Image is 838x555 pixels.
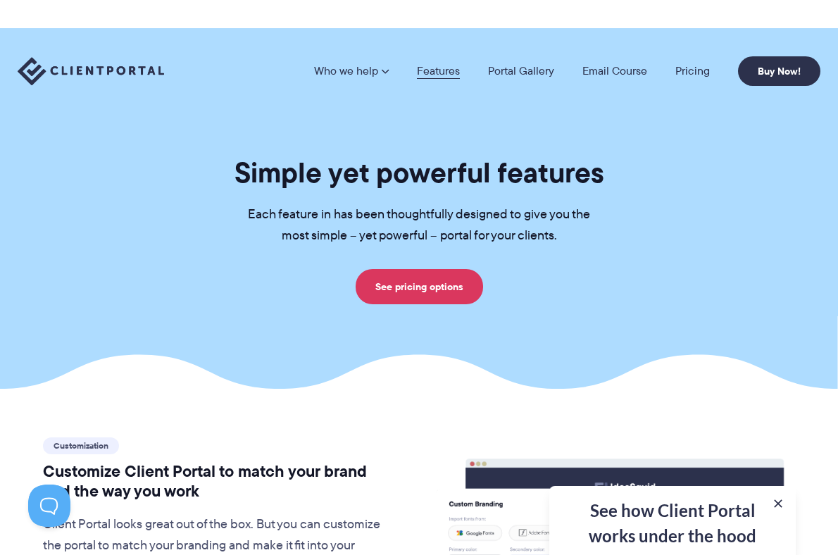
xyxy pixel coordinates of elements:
iframe: Toggle Customer Support [28,485,70,527]
a: Buy Now! [738,56,820,86]
a: See pricing options [356,269,483,304]
p: Each feature in has been thoughtfully designed to give you the most simple – yet powerful – porta... [225,204,613,247]
span: Customization [43,437,119,454]
h2: Customize Client Portal to match your brand and the way you work [43,461,399,501]
a: Who we help [314,66,389,77]
a: Features [417,66,460,77]
a: Pricing [675,66,710,77]
a: Portal Gallery [488,66,554,77]
a: Email Course [582,66,647,77]
h1: Simple yet powerful features [225,155,613,190]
